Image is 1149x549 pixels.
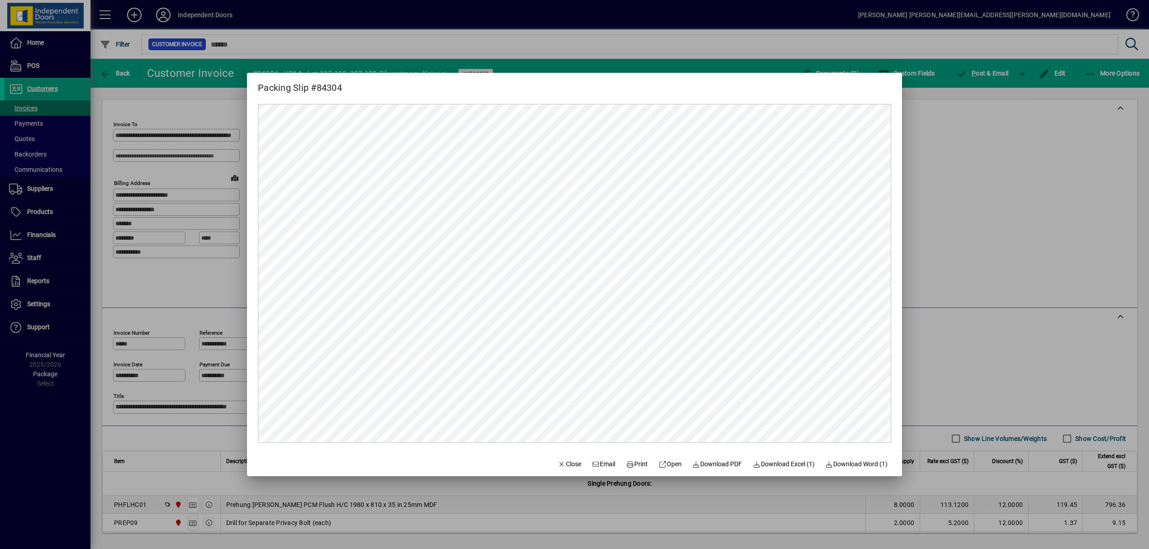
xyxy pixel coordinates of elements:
[753,459,815,469] span: Download Excel (1)
[689,456,746,473] a: Download PDF
[589,456,619,473] button: Email
[558,459,581,469] span: Close
[822,456,892,473] button: Download Word (1)
[247,73,353,95] h2: Packing Slip #84304
[659,459,682,469] span: Open
[622,456,651,473] button: Print
[655,456,685,473] a: Open
[693,459,742,469] span: Download PDF
[826,459,888,469] span: Download Word (1)
[554,456,585,473] button: Close
[626,459,648,469] span: Print
[749,456,818,473] button: Download Excel (1)
[592,459,616,469] span: Email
